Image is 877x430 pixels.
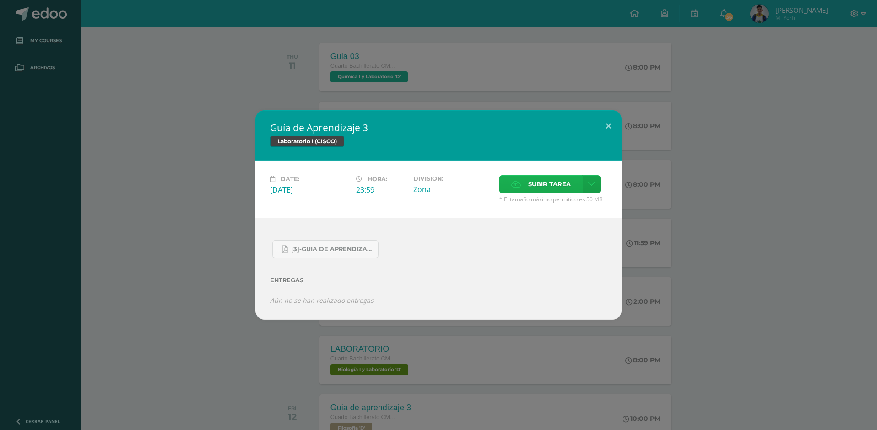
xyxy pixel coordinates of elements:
[499,195,607,203] span: * El tamaño máximo permitido es 50 MB
[368,176,387,183] span: Hora:
[272,240,379,258] a: [3]-GUIA DE APRENDIZAJE 3 IV [PERSON_NAME] CISCO UNIDAD 4.pdf
[270,136,344,147] span: Laboratorio I (CISCO)
[356,185,406,195] div: 23:59
[270,296,374,305] i: Aún no se han realizado entregas
[595,110,622,141] button: Close (Esc)
[413,175,492,182] label: Division:
[281,176,299,183] span: Date:
[270,277,607,284] label: Entregas
[270,121,607,134] h2: Guía de Aprendizaje 3
[291,246,374,253] span: [3]-GUIA DE APRENDIZAJE 3 IV [PERSON_NAME] CISCO UNIDAD 4.pdf
[270,185,349,195] div: [DATE]
[528,176,571,193] span: Subir tarea
[413,184,492,194] div: Zona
